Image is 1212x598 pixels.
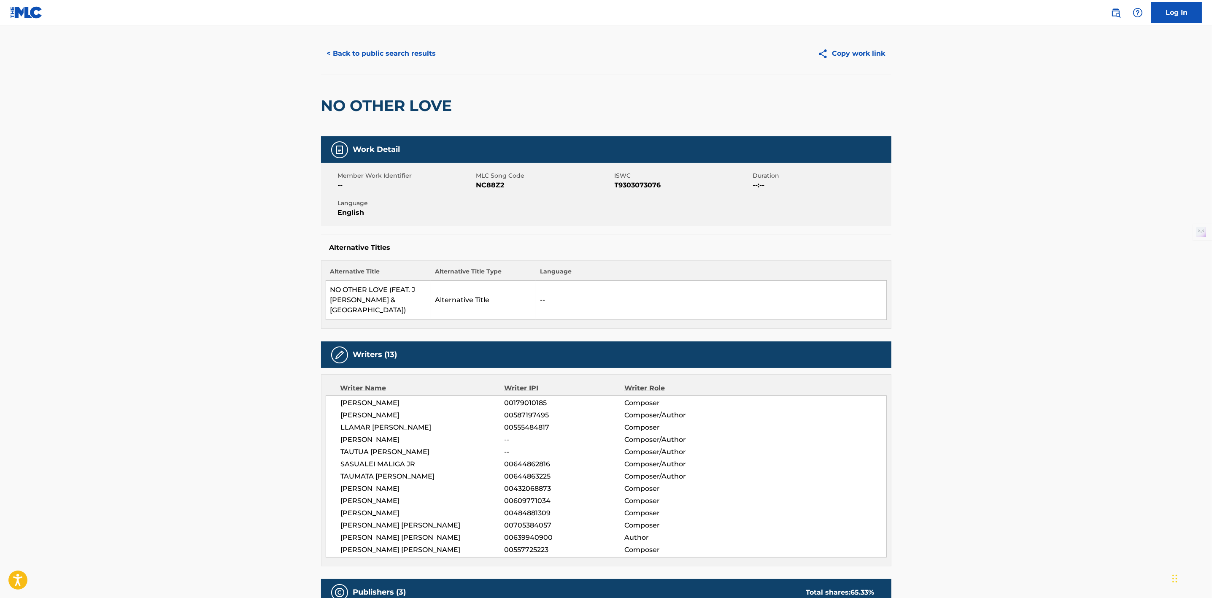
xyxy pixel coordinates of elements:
[624,410,734,420] span: Composer/Author
[504,383,624,393] div: Writer IPI
[476,171,613,180] span: MLC Song Code
[624,533,734,543] span: Author
[504,496,624,506] span: 00609771034
[624,508,734,518] span: Composer
[335,587,345,598] img: Publishers
[624,471,734,482] span: Composer/Author
[341,398,505,408] span: [PERSON_NAME]
[753,180,889,190] span: --:--
[338,199,474,208] span: Language
[329,244,883,252] h5: Alternative Titles
[353,350,397,360] h5: Writers (13)
[1107,4,1124,21] a: Public Search
[624,383,734,393] div: Writer Role
[341,484,505,494] span: [PERSON_NAME]
[504,398,624,408] span: 00179010185
[340,383,505,393] div: Writer Name
[341,459,505,469] span: SASUALEI MALIGA JR
[504,459,624,469] span: 00644862816
[1111,8,1121,18] img: search
[341,422,505,433] span: LLAMAR [PERSON_NAME]
[1151,2,1202,23] a: Log In
[341,447,505,457] span: TAUTUA [PERSON_NAME]
[353,587,406,597] h5: Publishers (3)
[1170,557,1212,598] iframe: Chat Widget
[504,545,624,555] span: 00557725223
[504,422,624,433] span: 00555484817
[504,447,624,457] span: --
[624,496,734,506] span: Composer
[353,145,400,154] h5: Work Detail
[341,508,505,518] span: [PERSON_NAME]
[338,171,474,180] span: Member Work Identifier
[326,267,431,281] th: Alternative Title
[431,281,536,320] td: Alternative Title
[338,208,474,218] span: English
[624,520,734,530] span: Composer
[504,435,624,445] span: --
[504,471,624,482] span: 00644863225
[338,180,474,190] span: --
[341,410,505,420] span: [PERSON_NAME]
[504,508,624,518] span: 00484881309
[624,484,734,494] span: Composer
[624,422,734,433] span: Composer
[321,96,456,115] h2: NO OTHER LOVE
[624,398,734,408] span: Composer
[326,281,431,320] td: NO OTHER LOVE (FEAT. J [PERSON_NAME] & [GEOGRAPHIC_DATA])
[1172,566,1177,591] div: Drag
[624,447,734,457] span: Composer/Author
[321,43,442,64] button: < Back to public search results
[504,533,624,543] span: 00639940900
[341,520,505,530] span: [PERSON_NAME] [PERSON_NAME]
[536,281,886,320] td: --
[753,171,889,180] span: Duration
[10,6,43,19] img: MLC Logo
[335,145,345,155] img: Work Detail
[341,496,505,506] span: [PERSON_NAME]
[341,533,505,543] span: [PERSON_NAME] [PERSON_NAME]
[1133,8,1143,18] img: help
[476,180,613,190] span: NC88Z2
[615,180,751,190] span: T9303073076
[806,587,875,598] div: Total shares:
[1129,4,1146,21] div: Help
[851,588,875,596] span: 65.33 %
[335,350,345,360] img: Writers
[624,459,734,469] span: Composer/Author
[504,410,624,420] span: 00587197495
[431,267,536,281] th: Alternative Title Type
[504,520,624,530] span: 00705384057
[536,267,886,281] th: Language
[812,43,891,64] button: Copy work link
[341,545,505,555] span: [PERSON_NAME] [PERSON_NAME]
[504,484,624,494] span: 00432068873
[624,435,734,445] span: Composer/Author
[818,49,832,59] img: Copy work link
[615,171,751,180] span: ISWC
[341,471,505,482] span: TAUMATA [PERSON_NAME]
[624,545,734,555] span: Composer
[341,435,505,445] span: [PERSON_NAME]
